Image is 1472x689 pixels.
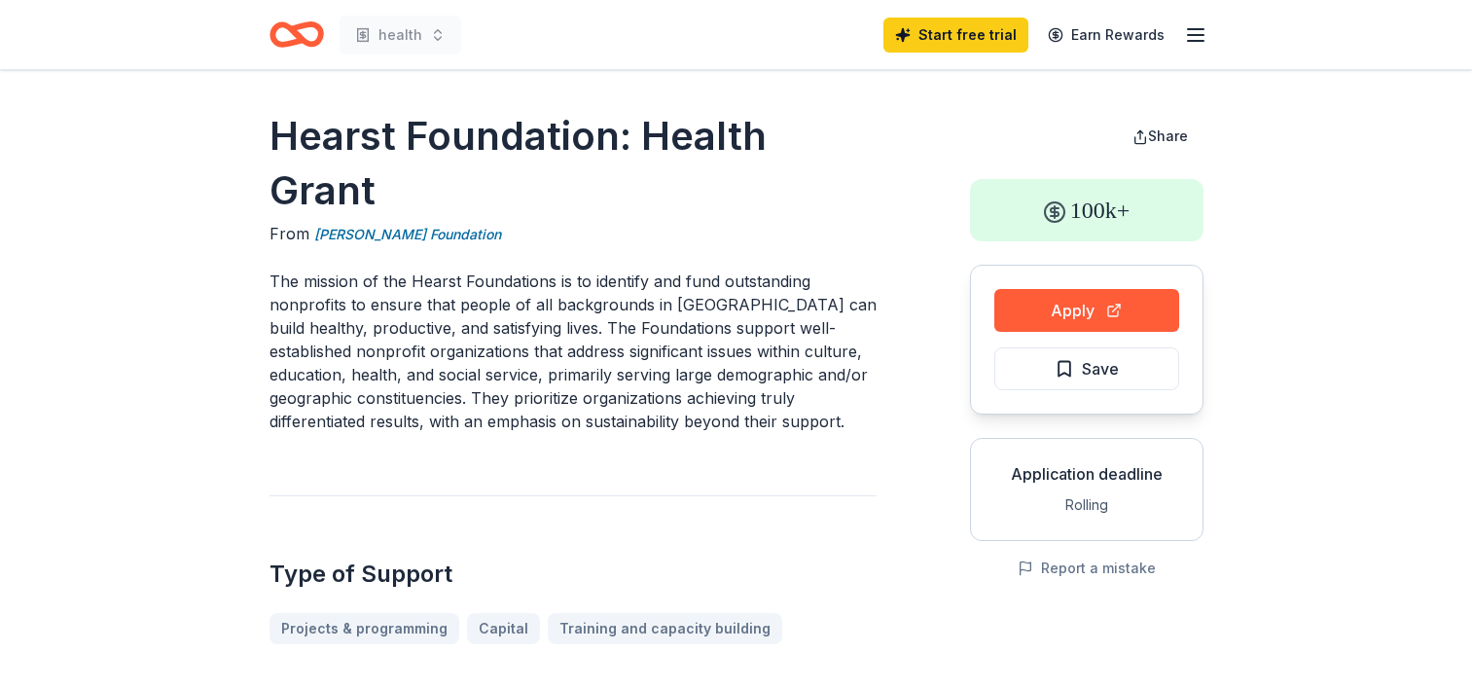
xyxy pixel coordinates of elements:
[314,223,501,246] a: [PERSON_NAME] Foundation
[987,462,1187,486] div: Application deadline
[340,16,461,54] button: health
[994,289,1179,332] button: Apply
[269,559,877,590] h2: Type of Support
[269,270,877,433] p: The mission of the Hearst Foundations is to identify and fund outstanding nonprofits to ensure th...
[987,493,1187,517] div: Rolling
[467,613,540,644] a: Capital
[1082,356,1119,381] span: Save
[883,18,1028,53] a: Start free trial
[970,179,1203,241] div: 100k+
[378,23,422,47] span: health
[1036,18,1176,53] a: Earn Rewards
[548,613,782,644] a: Training and capacity building
[269,222,877,246] div: From
[269,613,459,644] a: Projects & programming
[1148,127,1188,144] span: Share
[994,347,1179,390] button: Save
[1117,117,1203,156] button: Share
[1018,557,1156,580] button: Report a mistake
[269,12,324,57] a: Home
[269,109,877,218] h1: Hearst Foundation: Health Grant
